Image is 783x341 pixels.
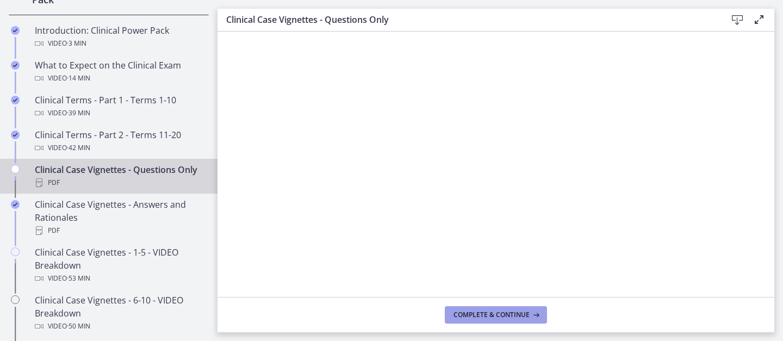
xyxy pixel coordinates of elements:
[11,96,20,104] i: Completed
[67,272,90,285] span: · 53 min
[35,24,204,50] div: Introduction: Clinical Power Pack
[35,59,204,85] div: What to Expect on the Clinical Exam
[35,94,204,120] div: Clinical Terms - Part 1 - Terms 1-10
[35,107,204,120] div: Video
[35,163,204,189] div: Clinical Case Vignettes - Questions Only
[35,198,204,237] div: Clinical Case Vignettes - Answers and Rationales
[453,311,530,319] span: Complete & continue
[35,272,204,285] div: Video
[445,306,547,324] button: Complete & continue
[35,176,204,189] div: PDF
[67,107,90,120] span: · 39 min
[35,246,204,285] div: Clinical Case Vignettes - 1-5 - VIDEO Breakdown
[67,37,86,50] span: · 3 min
[35,128,204,154] div: Clinical Terms - Part 2 - Terms 11-20
[35,320,204,333] div: Video
[35,37,204,50] div: Video
[35,72,204,85] div: Video
[11,61,20,70] i: Completed
[11,200,20,209] i: Completed
[67,72,90,85] span: · 14 min
[67,141,90,154] span: · 42 min
[35,224,204,237] div: PDF
[11,131,20,139] i: Completed
[226,13,709,26] h3: Clinical Case Vignettes - Questions Only
[35,294,204,333] div: Clinical Case Vignettes - 6-10 - VIDEO Breakdown
[35,141,204,154] div: Video
[11,26,20,35] i: Completed
[67,320,90,333] span: · 50 min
